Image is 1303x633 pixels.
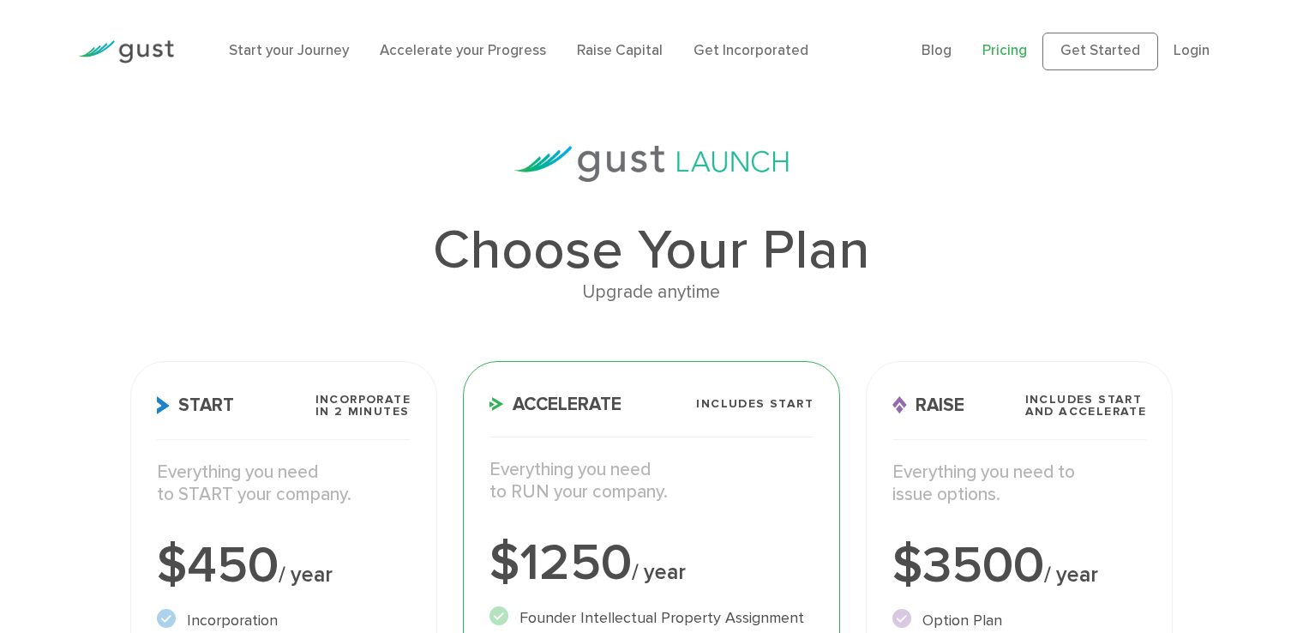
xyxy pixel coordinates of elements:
a: Login [1174,42,1210,59]
li: Founder Intellectual Property Assignment [489,606,814,630]
p: Everything you need to START your company. [157,461,411,507]
span: Raise [892,396,964,414]
span: Accelerate [489,395,621,413]
a: Pricing [982,42,1027,59]
p: Everything you need to RUN your company. [489,459,814,504]
span: Start [157,396,234,414]
li: Incorporation [157,609,411,632]
a: Start your Journey [229,42,349,59]
img: gust-launch-logos.svg [514,146,789,182]
span: Includes START and ACCELERATE [1025,394,1147,418]
span: Includes START [696,398,814,410]
a: Get Started [1042,33,1158,70]
div: $3500 [892,540,1146,592]
img: Accelerate Icon [489,397,504,411]
div: $1250 [489,538,814,589]
a: Blog [922,42,952,59]
img: Gust Logo [78,40,174,63]
span: / year [279,562,333,588]
img: Raise Icon [892,396,907,414]
div: Upgrade anytime [130,278,1173,307]
span: / year [632,559,686,585]
span: / year [1044,562,1098,588]
a: Raise Capital [577,42,663,59]
span: Incorporate in 2 Minutes [315,394,411,418]
h1: Choose Your Plan [130,223,1173,278]
img: Start Icon X2 [157,396,170,414]
div: $450 [157,540,411,592]
a: Accelerate your Progress [380,42,546,59]
a: Get Incorporated [694,42,808,59]
li: Option Plan [892,609,1146,632]
p: Everything you need to issue options. [892,461,1146,507]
